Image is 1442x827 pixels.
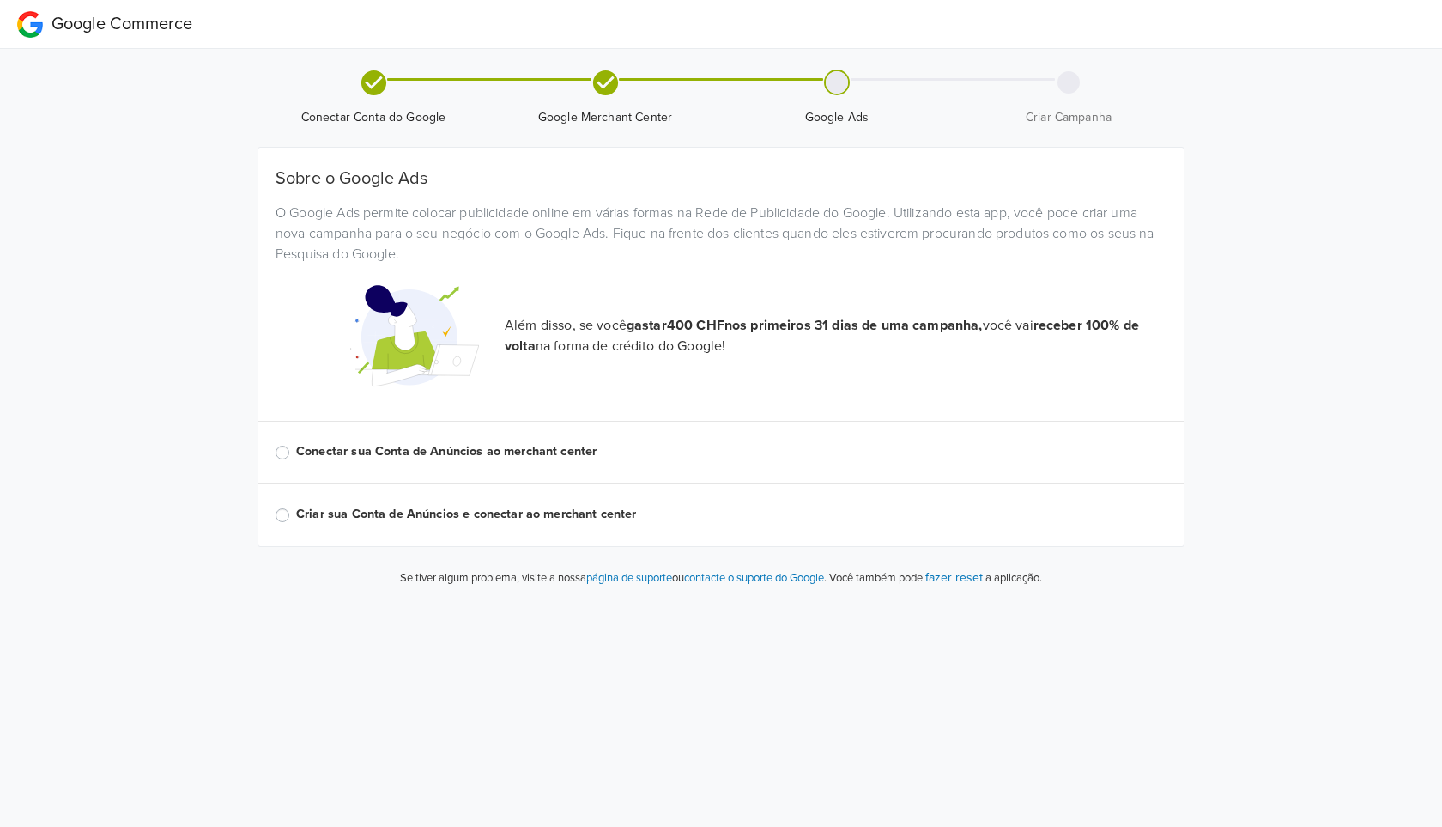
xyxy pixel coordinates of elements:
[925,568,983,587] button: fazer reset
[51,14,192,34] span: Google Commerce
[264,109,482,126] span: Conectar Conta do Google
[496,109,714,126] span: Google Merchant Center
[960,109,1178,126] span: Criar Campanha
[400,570,827,587] p: Se tiver algum problema, visite a nossa ou .
[627,317,983,334] strong: gastar 400 CHF nos primeiros 31 dias de uma campanha,
[827,568,1042,587] p: Você também pode a aplicação.
[296,442,1166,461] label: Conectar sua Conta de Anúncios ao merchant center
[586,571,672,585] a: página de suporte
[263,203,1179,265] div: O Google Ads permite colocar publicidade online em várias formas na Rede de Publicidade do Google...
[684,571,824,585] a: contacte o suporte do Google
[276,168,1166,189] h5: Sobre o Google Ads
[296,505,1166,524] label: Criar sua Conta de Anúncios e conectar ao merchant center
[728,109,946,126] span: Google Ads
[350,271,479,400] img: Google Promotional Codes
[505,315,1166,356] p: Além disso, se você você vai na forma de crédito do Google!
